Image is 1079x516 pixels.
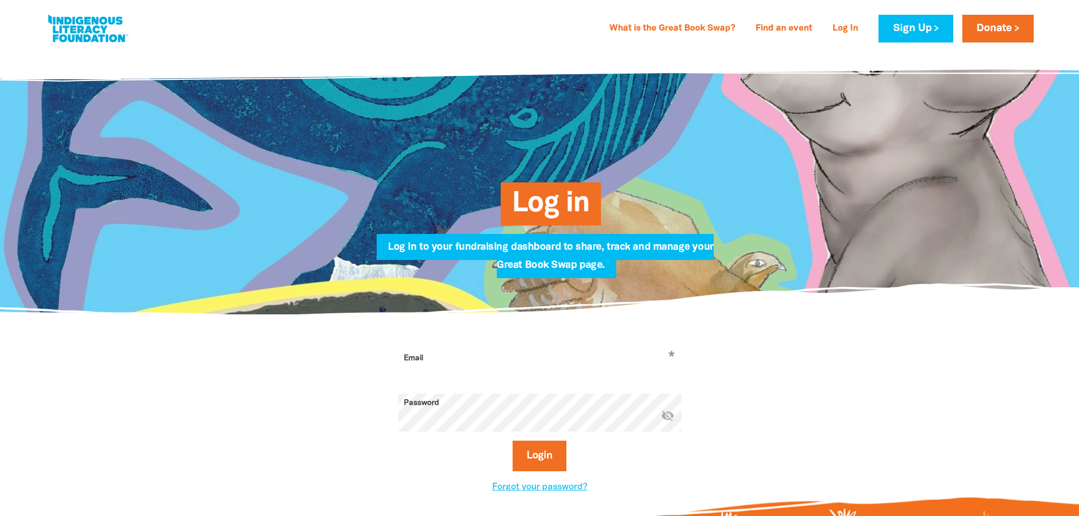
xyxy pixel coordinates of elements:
span: Log in [512,191,590,225]
button: Login [513,441,566,471]
span: Log in to your fundraising dashboard to share, track and manage your Great Book Swap page. [388,242,713,278]
a: Sign Up [878,15,953,42]
a: Forgot your password? [492,483,587,491]
a: Log In [826,20,865,38]
button: visibility_off [661,409,675,424]
i: Hide password [661,409,675,423]
a: Donate [962,15,1034,42]
a: Find an event [749,20,819,38]
a: What is the Great Book Swap? [603,20,742,38]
